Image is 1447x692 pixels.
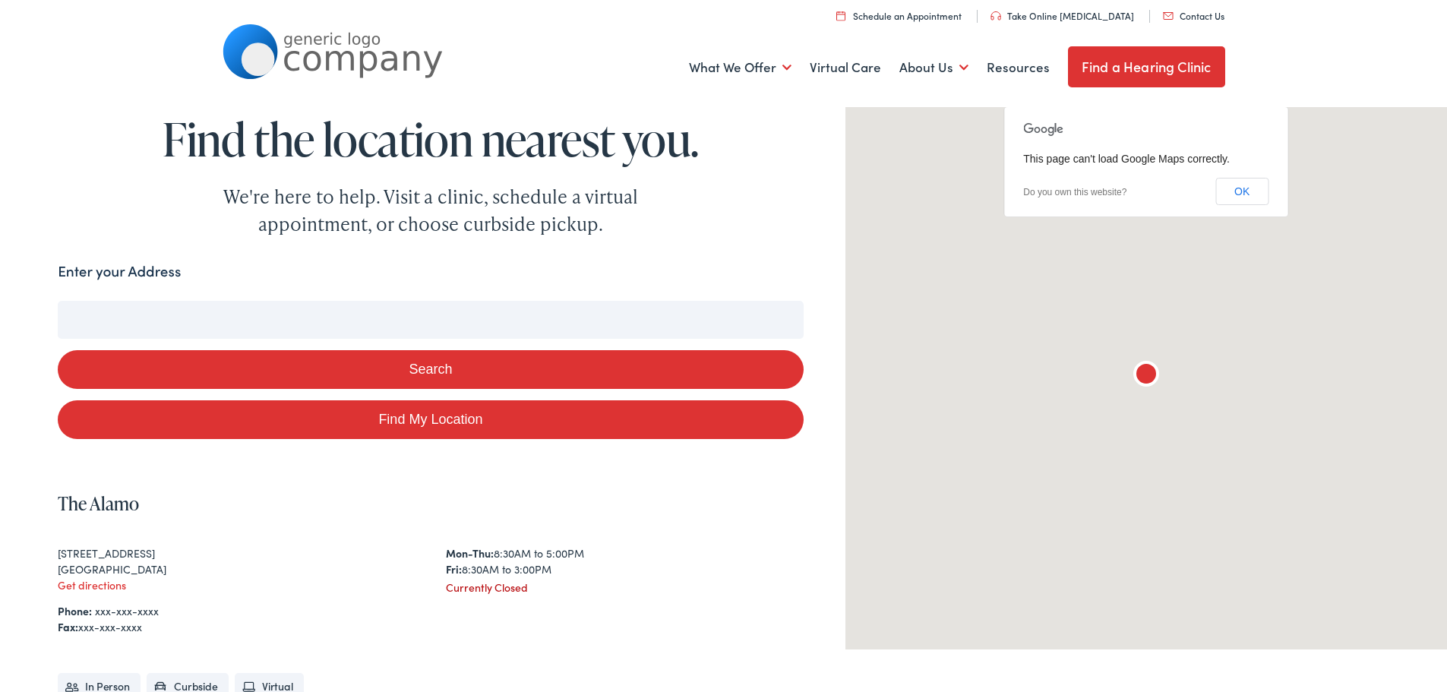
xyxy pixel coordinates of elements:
[58,491,139,516] a: The Alamo
[899,39,968,96] a: About Us
[990,11,1001,21] img: utility icon
[58,301,803,339] input: Enter your address or zip code
[58,577,126,592] a: Get directions
[58,561,415,577] div: [GEOGRAPHIC_DATA]
[810,39,881,96] a: Virtual Care
[987,39,1050,96] a: Resources
[1163,12,1174,20] img: utility icon
[1128,358,1164,394] div: The Alamo
[58,114,803,164] h1: Find the location nearest you.
[836,11,845,21] img: utility icon
[1163,9,1224,22] a: Contact Us
[58,619,78,634] strong: Fax:
[836,9,962,22] a: Schedule an Appointment
[1023,153,1230,165] span: This page can't load Google Maps correctly.
[58,400,803,439] a: Find My Location
[1023,187,1126,197] a: Do you own this website?
[446,545,804,577] div: 8:30AM to 5:00PM 8:30AM to 3:00PM
[446,580,804,596] div: Currently Closed
[58,261,181,283] label: Enter your Address
[188,183,674,238] div: We're here to help. Visit a clinic, schedule a virtual appointment, or choose curbside pickup.
[689,39,791,96] a: What We Offer
[58,350,803,389] button: Search
[446,561,462,577] strong: Fri:
[1215,178,1268,205] button: OK
[1068,46,1225,87] a: Find a Hearing Clinic
[58,603,92,618] strong: Phone:
[95,603,159,618] a: xxx-xxx-xxxx
[58,619,803,635] div: xxx-xxx-xxxx
[446,545,494,561] strong: Mon-Thu:
[58,545,415,561] div: [STREET_ADDRESS]
[990,9,1134,22] a: Take Online [MEDICAL_DATA]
